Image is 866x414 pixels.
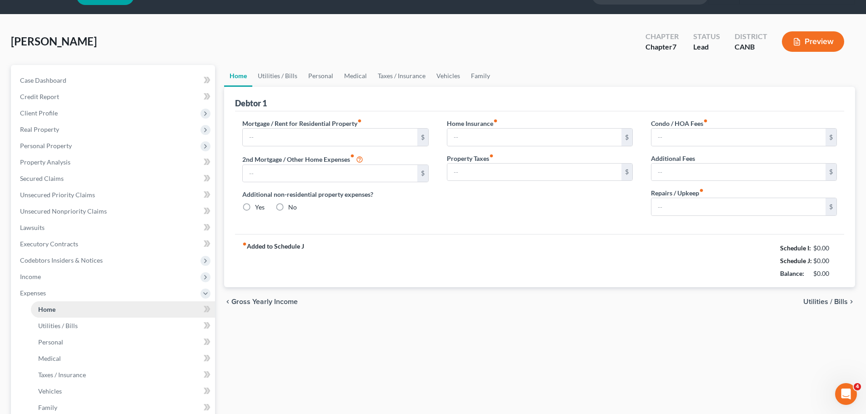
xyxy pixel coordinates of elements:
[699,188,704,193] i: fiber_manual_record
[13,219,215,236] a: Lawsuits
[447,119,498,128] label: Home Insurance
[38,322,78,329] span: Utilities / Bills
[20,158,70,166] span: Property Analysis
[31,318,215,334] a: Utilities / Bills
[288,203,297,212] label: No
[651,119,708,128] label: Condo / HOA Fees
[31,334,215,350] a: Personal
[224,65,252,87] a: Home
[703,119,708,123] i: fiber_manual_record
[242,154,363,165] label: 2nd Mortgage / Other Home Expenses
[20,289,46,297] span: Expenses
[782,31,844,52] button: Preview
[447,154,494,163] label: Property Taxes
[38,404,57,411] span: Family
[38,354,61,362] span: Medical
[803,298,848,305] span: Utilities / Bills
[20,224,45,231] span: Lawsuits
[493,119,498,123] i: fiber_manual_record
[38,338,63,346] span: Personal
[20,142,72,150] span: Personal Property
[350,154,355,158] i: fiber_manual_record
[466,65,496,87] a: Family
[231,298,298,305] span: Gross Yearly Income
[242,190,428,199] label: Additional non-residential property expenses?
[31,301,215,318] a: Home
[20,240,78,248] span: Executory Contracts
[651,129,826,146] input: --
[735,31,767,42] div: District
[20,256,103,264] span: Codebtors Insiders & Notices
[447,129,621,146] input: --
[813,256,837,265] div: $0.00
[38,371,86,379] span: Taxes / Insurance
[651,188,704,198] label: Repairs / Upkeep
[835,383,857,405] iframe: Intercom live chat
[646,42,679,52] div: Chapter
[13,187,215,203] a: Unsecured Priority Claims
[848,298,855,305] i: chevron_right
[224,298,298,305] button: chevron_left Gross Yearly Income
[621,129,632,146] div: $
[735,42,767,52] div: CANB
[803,298,855,305] button: Utilities / Bills chevron_right
[13,203,215,219] a: Unsecured Nonpriority Claims
[242,119,362,128] label: Mortgage / Rent for Residential Property
[20,175,64,182] span: Secured Claims
[621,164,632,181] div: $
[672,42,676,51] span: 7
[242,242,247,246] i: fiber_manual_record
[303,65,339,87] a: Personal
[339,65,372,87] a: Medical
[447,164,621,181] input: --
[13,72,215,89] a: Case Dashboard
[20,109,58,117] span: Client Profile
[357,119,362,123] i: fiber_manual_record
[31,383,215,399] a: Vehicles
[693,42,720,52] div: Lead
[224,298,231,305] i: chevron_left
[826,164,836,181] div: $
[20,76,66,84] span: Case Dashboard
[780,257,812,264] strong: Schedule J:
[651,198,826,215] input: --
[255,203,265,212] label: Yes
[235,98,267,109] div: Debtor 1
[13,89,215,105] a: Credit Report
[38,387,62,395] span: Vehicles
[854,383,861,390] span: 4
[31,350,215,367] a: Medical
[20,125,59,133] span: Real Property
[489,154,494,158] i: fiber_manual_record
[780,244,811,252] strong: Schedule I:
[780,269,804,277] strong: Balance:
[431,65,466,87] a: Vehicles
[813,269,837,278] div: $0.00
[243,129,417,146] input: --
[13,236,215,252] a: Executory Contracts
[38,305,55,313] span: Home
[417,129,428,146] div: $
[20,273,41,280] span: Income
[813,244,837,253] div: $0.00
[826,198,836,215] div: $
[242,242,304,280] strong: Added to Schedule J
[252,65,303,87] a: Utilities / Bills
[20,93,59,100] span: Credit Report
[11,35,97,48] span: [PERSON_NAME]
[693,31,720,42] div: Status
[417,165,428,182] div: $
[646,31,679,42] div: Chapter
[372,65,431,87] a: Taxes / Insurance
[20,191,95,199] span: Unsecured Priority Claims
[826,129,836,146] div: $
[20,207,107,215] span: Unsecured Nonpriority Claims
[31,367,215,383] a: Taxes / Insurance
[651,164,826,181] input: --
[243,165,417,182] input: --
[651,154,695,163] label: Additional Fees
[13,154,215,170] a: Property Analysis
[13,170,215,187] a: Secured Claims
